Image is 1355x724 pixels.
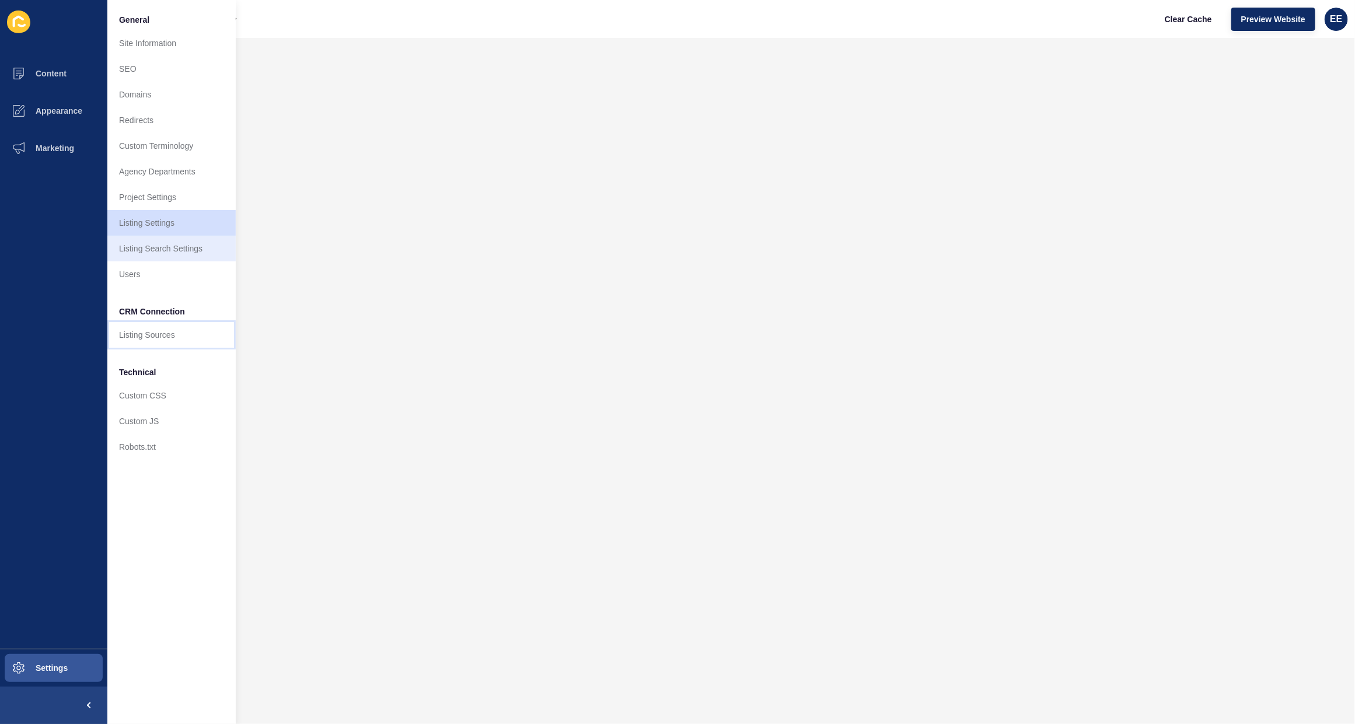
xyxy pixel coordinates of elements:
[107,159,236,184] a: Agency Departments
[107,184,236,210] a: Project Settings
[1330,13,1342,25] span: EE
[119,366,156,378] span: Technical
[1155,8,1222,31] button: Clear Cache
[107,56,236,82] a: SEO
[1165,13,1212,25] span: Clear Cache
[107,383,236,408] a: Custom CSS
[1231,8,1315,31] button: Preview Website
[107,434,236,460] a: Robots.txt
[107,322,236,348] a: Listing Sources
[107,82,236,107] a: Domains
[1241,13,1305,25] span: Preview Website
[107,30,236,56] a: Site Information
[107,133,236,159] a: Custom Terminology
[107,210,236,236] a: Listing Settings
[107,261,236,287] a: Users
[107,408,236,434] a: Custom JS
[107,236,236,261] a: Listing Search Settings
[107,38,1355,724] iframe: To enrich screen reader interactions, please activate Accessibility in Grammarly extension settings
[107,107,236,133] a: Redirects
[119,306,185,317] span: CRM Connection
[119,14,149,26] span: General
